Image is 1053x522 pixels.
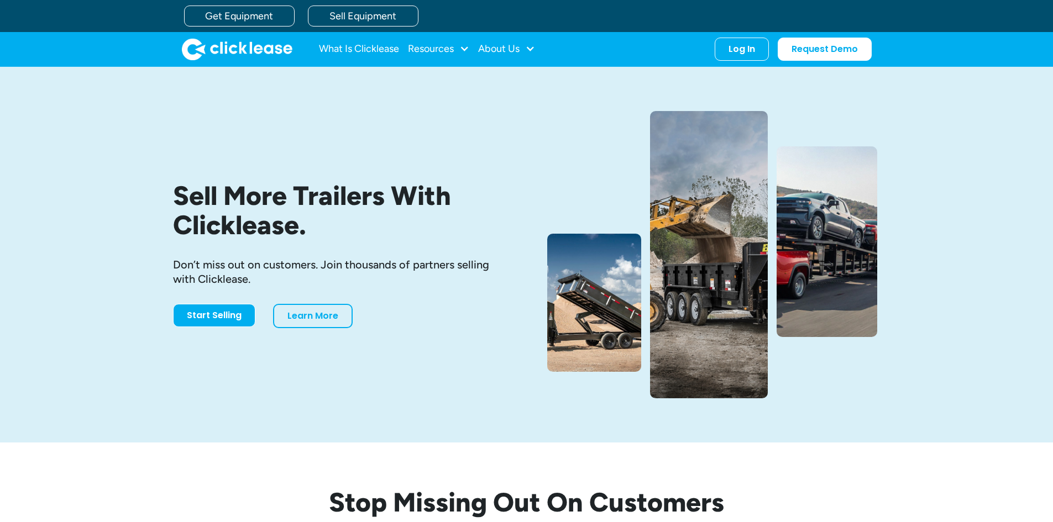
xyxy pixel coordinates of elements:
a: home [182,38,292,60]
a: Sell Equipment [308,6,418,27]
a: Start Selling [173,304,255,327]
h1: Sell More Trailers With Clicklease. [173,181,509,240]
a: Request Demo [778,38,872,61]
a: Get Equipment [184,6,295,27]
a: Learn More [273,304,353,328]
img: Clicklease logo [182,38,292,60]
div: Resources [408,38,469,60]
h2: Stop Missing Out On Customers [173,487,881,519]
div: About Us [478,38,535,60]
a: What Is Clicklease [319,38,399,60]
div: Log In [729,44,755,55]
div: Don’t miss out on customers. Join thousands of partners selling with Clicklease. [173,257,509,286]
